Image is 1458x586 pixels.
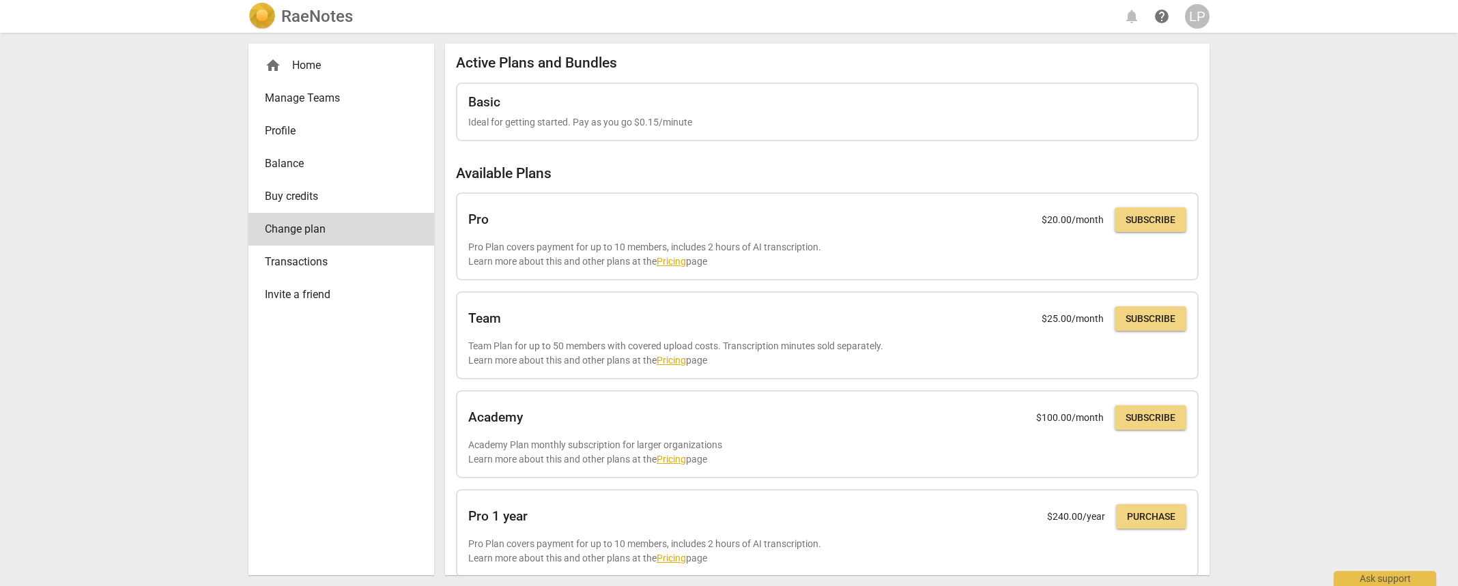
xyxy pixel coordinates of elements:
a: Pricing [657,553,686,563]
p: Academy Plan monthly subscription for larger organizations Learn more about this and other plans ... [468,438,1186,466]
p: $ 100.00 /month [1036,411,1104,425]
div: Ask support [1334,571,1436,586]
p: $ 25.00 /month [1042,312,1104,326]
span: help [1154,8,1170,25]
button: LP [1185,4,1210,29]
a: Pricing [657,256,686,267]
span: Profile [265,123,407,139]
span: Change plan [265,221,407,237]
a: Profile [248,115,434,147]
p: $ 20.00 /month [1042,213,1104,227]
a: Pricing [657,355,686,366]
a: LogoRaeNotes [248,3,353,30]
p: Pro Plan covers payment for up to 10 members, includes 2 hours of AI transcription. Learn more ab... [468,537,1186,565]
h2: Basic [468,95,500,110]
a: Invite a friend [248,278,434,311]
span: Subscribe [1126,214,1175,227]
div: Home [265,57,407,74]
span: Manage Teams [265,90,407,106]
a: Balance [248,147,434,180]
a: Buy credits [248,180,434,213]
h2: Academy [468,410,523,425]
h2: Available Plans [456,165,1199,182]
button: Purchase [1116,504,1186,529]
h2: Team [468,311,501,326]
p: $ 240.00 /year [1047,510,1105,524]
a: Change plan [248,213,434,246]
a: Pricing [657,454,686,465]
div: Home [248,49,434,82]
a: Help [1149,4,1174,29]
a: Manage Teams [248,82,434,115]
h2: Active Plans and Bundles [456,55,1199,72]
span: Transactions [265,254,407,270]
span: Subscribe [1126,312,1175,326]
span: home [265,57,281,74]
span: Buy credits [265,188,407,205]
span: Subscribe [1126,411,1175,425]
p: Team Plan for up to 50 members with covered upload costs. Transcription minutes sold separately. ... [468,339,1186,367]
img: Logo [248,3,276,30]
h2: Pro [468,212,489,227]
span: Purchase [1127,510,1175,524]
a: Transactions [248,246,434,278]
p: Pro Plan covers payment for up to 10 members, includes 2 hours of AI transcription. Learn more ab... [468,240,1186,268]
span: Invite a friend [265,287,407,303]
span: Balance [265,156,407,172]
p: Ideal for getting started. Pay as you go $0.15/minute [468,115,1186,130]
button: Subscribe [1115,405,1186,430]
h2: Pro 1 year [468,509,528,524]
h2: RaeNotes [281,7,353,26]
button: Subscribe [1115,207,1186,232]
button: Subscribe [1115,306,1186,331]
